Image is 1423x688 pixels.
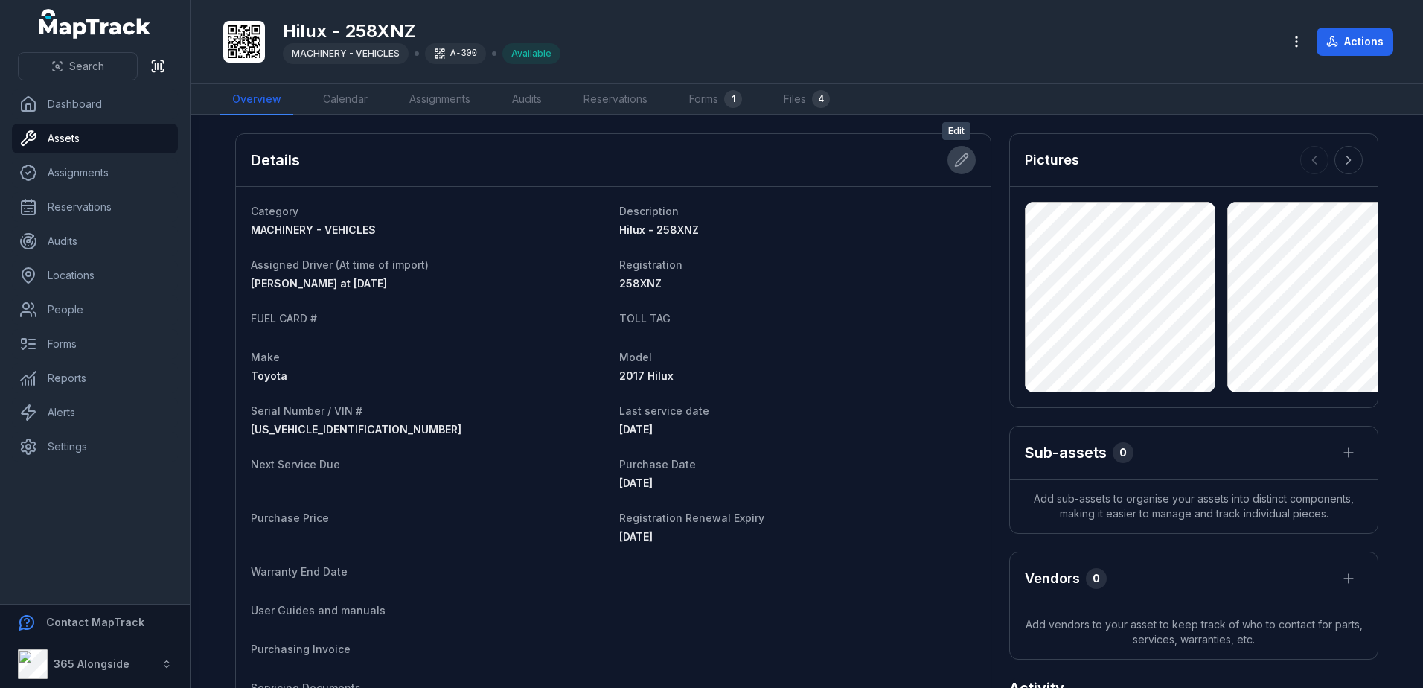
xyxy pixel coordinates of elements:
[311,84,380,115] a: Calendar
[220,84,293,115] a: Overview
[1010,480,1378,533] span: Add sub-assets to organise your assets into distinct components, making it easier to manage and t...
[619,312,671,325] span: TOLL TAG
[251,277,387,290] span: [PERSON_NAME] at [DATE]
[39,9,151,39] a: MapTrack
[251,312,317,325] span: FUEL CARD #
[1317,28,1393,56] button: Actions
[46,616,144,628] strong: Contact MapTrack
[619,423,653,436] time: 28/10/2025, 12:00:00 am
[251,258,429,271] span: Assigned Driver (At time of import)
[619,369,674,382] span: 2017 Hilux
[12,329,178,359] a: Forms
[251,351,280,363] span: Make
[500,84,554,115] a: Audits
[619,404,709,417] span: Last service date
[1086,568,1107,589] div: 0
[772,84,842,115] a: Files4
[1025,568,1080,589] h3: Vendors
[619,458,696,471] span: Purchase Date
[283,19,560,43] h1: Hilux - 258XNZ
[1025,442,1107,463] h2: Sub-assets
[572,84,659,115] a: Reservations
[12,398,178,427] a: Alerts
[619,530,653,543] span: [DATE]
[251,604,386,617] span: User Guides and manuals
[12,261,178,290] a: Locations
[251,223,376,236] span: MACHINERY - VEHICLES
[619,258,682,271] span: Registration
[812,90,830,108] div: 4
[251,512,329,524] span: Purchase Price
[251,150,300,171] h2: Details
[619,530,653,543] time: 02/04/2026, 10:00:00 am
[1010,605,1378,659] span: Add vendors to your asset to keep track of who to contact for parts, services, warranties, etc.
[251,369,287,382] span: Toyota
[619,512,764,524] span: Registration Renewal Expiry
[54,657,129,670] strong: 365 Alongside
[619,277,662,290] span: 258XNZ
[12,363,178,393] a: Reports
[12,226,178,256] a: Audits
[1025,150,1079,171] h3: Pictures
[18,52,138,80] button: Search
[12,192,178,222] a: Reservations
[251,404,362,417] span: Serial Number / VIN #
[502,43,560,64] div: Available
[251,643,351,655] span: Purchasing Invoice
[292,48,400,59] span: MACHINERY - VEHICLES
[724,90,742,108] div: 1
[12,295,178,325] a: People
[619,351,652,363] span: Model
[619,205,679,217] span: Description
[69,59,104,74] span: Search
[12,432,178,462] a: Settings
[619,477,653,489] time: 06/01/2017, 10:00:00 am
[251,423,461,436] span: [US_VEHICLE_IDENTIFICATION_NUMBER]
[1113,442,1133,463] div: 0
[942,122,970,140] span: Edit
[12,124,178,153] a: Assets
[251,565,348,578] span: Warranty End Date
[397,84,482,115] a: Assignments
[677,84,754,115] a: Forms1
[12,158,178,188] a: Assignments
[12,89,178,119] a: Dashboard
[425,43,486,64] div: A-300
[619,423,653,436] span: [DATE]
[251,458,340,471] span: Next Service Due
[619,477,653,489] span: [DATE]
[619,223,699,236] span: Hilux - 258XNZ
[251,205,298,217] span: Category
